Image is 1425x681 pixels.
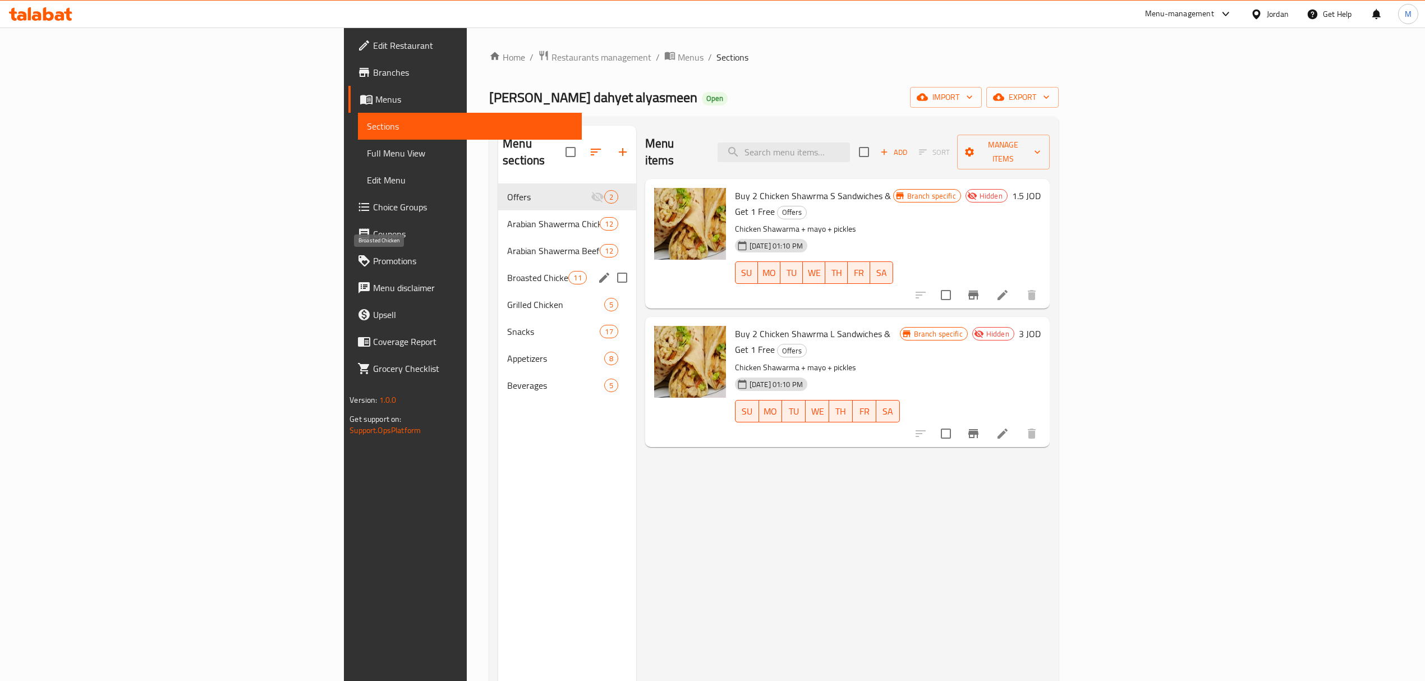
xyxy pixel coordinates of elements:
div: Broasted Chicken11edit [498,264,636,291]
span: Beverages [507,379,604,392]
span: Add [879,146,909,159]
div: Offers [777,206,807,219]
span: 12 [600,219,617,229]
div: items [600,217,618,231]
img: Buy 2 Chicken Shawrma S Sandwiches & Get 1 Free [654,188,726,260]
div: items [604,379,618,392]
div: Appetizers [507,352,604,365]
span: 5 [605,300,618,310]
button: FR [848,261,870,284]
a: Sections [358,113,582,140]
span: Arabian Shawerma Beef [507,244,600,257]
button: WE [806,400,829,422]
a: Restaurants management [538,50,651,65]
button: delete [1018,282,1045,309]
span: 5 [605,380,618,391]
h2: Menu items [645,135,704,169]
span: 8 [605,353,618,364]
div: items [604,298,618,311]
a: Edit Restaurant [348,32,582,59]
p: Chicken Shawarma + mayo + pickles [735,361,900,375]
span: Snacks [507,325,600,338]
span: 2 [605,192,618,203]
div: items [604,190,618,204]
span: 17 [600,326,617,337]
button: export [986,87,1059,108]
span: Broasted Chicken [507,271,568,284]
button: import [910,87,982,108]
span: TU [787,403,801,420]
span: Menus [678,50,704,64]
h6: 3 JOD [1019,326,1041,342]
div: Arabian Shawerma Beef12 [498,237,636,264]
span: TU [785,265,798,281]
button: TH [829,400,853,422]
span: Select section [852,140,876,164]
span: export [995,90,1050,104]
button: FR [853,400,876,422]
span: 12 [600,246,617,256]
li: / [708,50,712,64]
span: Sections [367,119,573,133]
span: FR [852,265,866,281]
div: Grilled Chicken5 [498,291,636,318]
span: [PERSON_NAME] dahyet alyasmeen [489,85,697,110]
span: Select to update [934,422,958,445]
span: Grocery Checklist [373,362,573,375]
a: Promotions [348,247,582,274]
span: WE [810,403,825,420]
a: Edit menu item [996,427,1009,440]
a: Full Menu View [358,140,582,167]
button: TU [782,400,806,422]
div: Beverages5 [498,372,636,399]
span: SA [881,403,895,420]
div: items [600,325,618,338]
span: MO [762,265,776,281]
span: Offers [507,190,590,204]
a: Support.OpsPlatform [350,423,421,438]
nav: Menu sections [498,179,636,403]
span: Full Menu View [367,146,573,160]
a: Menus [664,50,704,65]
input: search [718,142,850,162]
span: [DATE] 01:10 PM [745,379,807,390]
span: Grilled Chicken [507,298,604,311]
span: Hidden [982,329,1014,339]
a: Menu disclaimer [348,274,582,301]
span: Restaurants management [551,50,651,64]
span: import [919,90,973,104]
span: SA [875,265,888,281]
span: Sections [716,50,748,64]
a: Edit Menu [358,167,582,194]
span: Offers [778,344,806,357]
div: items [604,352,618,365]
div: Open [702,92,728,105]
span: Arabian Shawerma Chicken [507,217,600,231]
nav: breadcrumb [489,50,1059,65]
button: Manage items [957,135,1050,169]
span: FR [857,403,872,420]
span: MO [764,403,778,420]
a: Edit menu item [996,288,1009,302]
span: Buy 2 Chicken Shawrma S Sandwiches & Get 1 Free [735,187,891,220]
span: Choice Groups [373,200,573,214]
div: Jordan [1267,8,1289,20]
button: MO [758,261,780,284]
button: WE [803,261,825,284]
span: Hidden [975,191,1007,201]
span: M [1405,8,1412,20]
span: Get support on: [350,412,401,426]
svg: Inactive section [591,190,604,204]
span: Branches [373,66,573,79]
button: edit [596,269,613,286]
span: Upsell [373,308,573,321]
button: Branch-specific-item [960,420,987,447]
span: 1.0.0 [379,393,397,407]
button: Add section [609,139,636,165]
span: Open [702,94,728,103]
span: Coverage Report [373,335,573,348]
div: Menu-management [1145,7,1214,21]
a: Choice Groups [348,194,582,220]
